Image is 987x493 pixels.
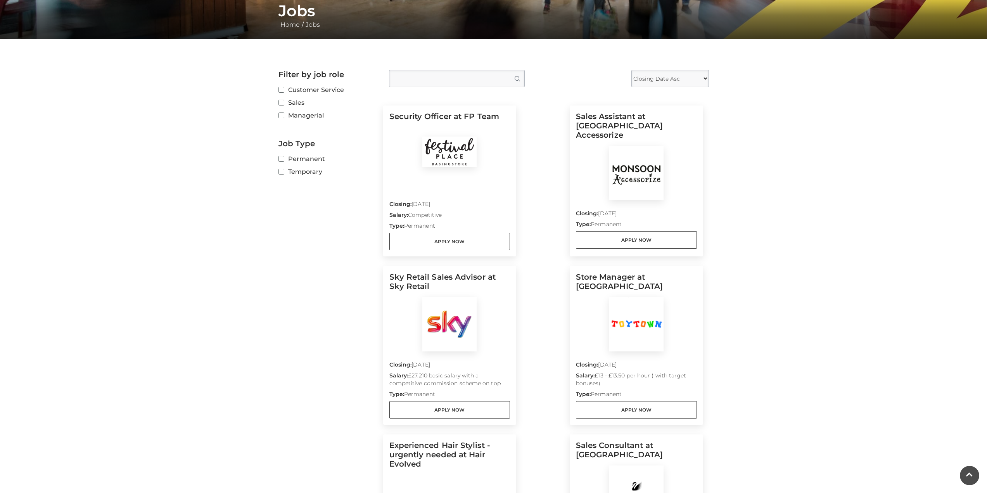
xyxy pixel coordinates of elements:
[576,272,697,297] h5: Store Manager at [GEOGRAPHIC_DATA]
[576,210,598,217] strong: Closing:
[389,233,510,250] a: Apply Now
[389,201,412,208] strong: Closing:
[389,361,412,368] strong: Closing:
[576,112,697,146] h5: Sales Assistant at [GEOGRAPHIC_DATA] Accessorize
[389,112,510,137] h5: Security Officer at FP Team
[389,390,510,401] p: Permanent
[278,98,377,107] label: Sales
[576,231,697,249] a: Apply Now
[273,2,715,29] div: /
[389,272,510,297] h5: Sky Retail Sales Advisor at Sky Retail
[389,200,510,211] p: [DATE]
[278,111,377,120] label: Managerial
[389,441,510,475] h5: Experienced Hair Stylist - urgently needed at Hair Evolved
[278,167,377,176] label: Temporary
[609,146,664,200] img: Monsoon
[278,21,302,28] a: Home
[389,211,510,222] p: Competitive
[304,21,322,28] a: Jobs
[389,211,408,218] strong: Salary:
[389,391,404,398] strong: Type:
[278,154,377,164] label: Permanent
[576,441,697,465] h5: Sales Consultant at [GEOGRAPHIC_DATA]
[389,372,510,390] p: £27,210 basic salary with a competitive commission scheme on top
[389,372,408,379] strong: Salary:
[609,297,664,351] img: Toy Town
[576,361,697,372] p: [DATE]
[278,139,377,148] h2: Job Type
[576,221,591,228] strong: Type:
[576,361,598,368] strong: Closing:
[389,361,510,372] p: [DATE]
[422,297,477,351] img: Sky Retail
[576,220,697,231] p: Permanent
[422,137,477,167] img: Festival Place
[576,391,591,398] strong: Type:
[389,222,404,229] strong: Type:
[278,85,377,95] label: Customer Service
[576,209,697,220] p: [DATE]
[389,401,510,419] a: Apply Now
[576,372,595,379] strong: Salary:
[278,2,709,20] h1: Jobs
[576,401,697,419] a: Apply Now
[576,372,697,390] p: £13 - £13.50 per hour ( with target bonuses)
[278,70,377,79] h2: Filter by job role
[389,222,510,233] p: Permanent
[576,390,697,401] p: Permanent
